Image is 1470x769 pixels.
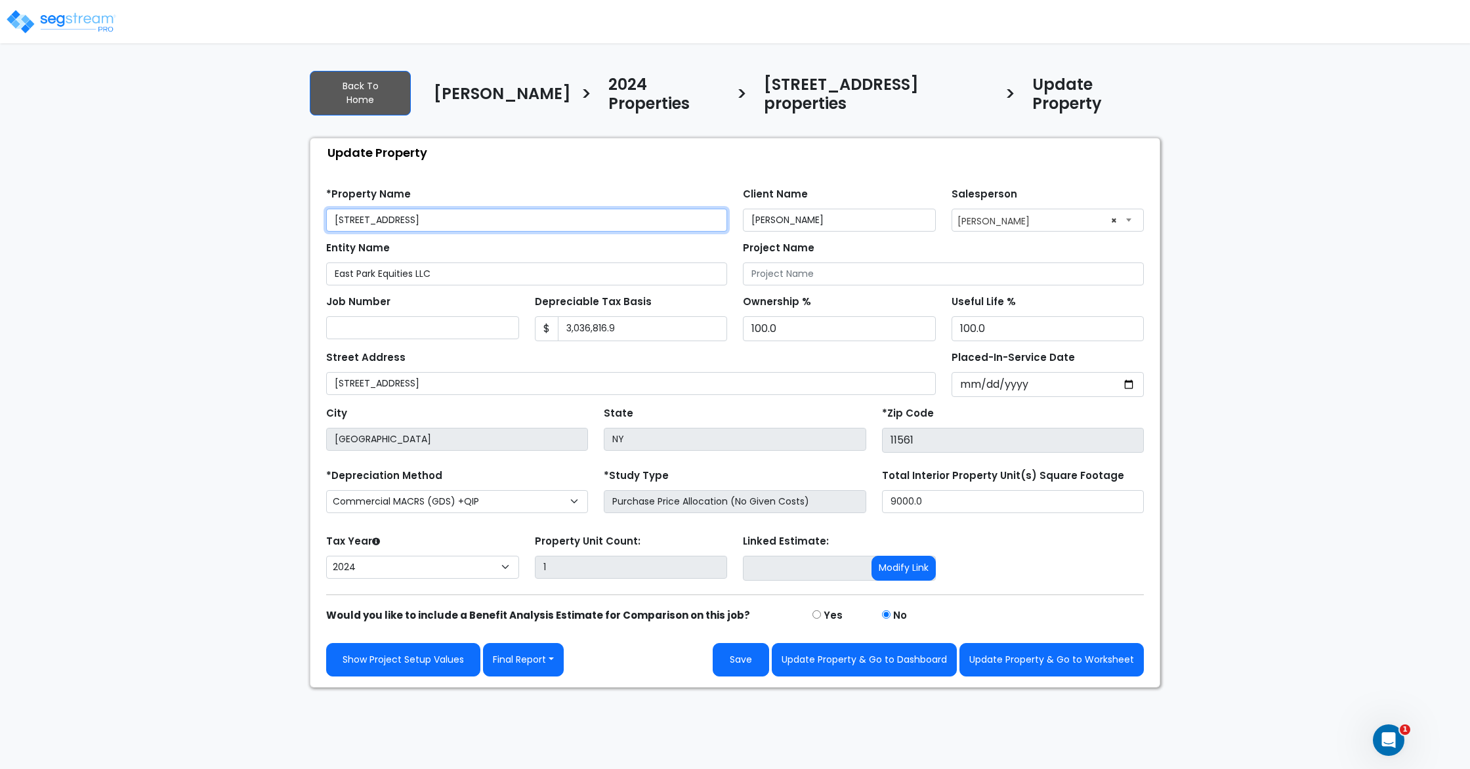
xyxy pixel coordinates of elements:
[736,83,747,109] h3: >
[310,71,411,115] a: Back To Home
[1111,211,1117,230] span: ×
[535,295,652,310] label: Depreciable Tax Basis
[1400,724,1410,735] span: 1
[326,534,380,549] label: Tax Year
[824,608,843,623] label: Yes
[882,468,1124,484] label: Total Interior Property Unit(s) Square Footage
[1032,75,1160,117] h4: Update Property
[871,556,936,581] button: Modify Link
[326,608,750,622] strong: Would you like to include a Benefit Analysis Estimate for Comparison on this job?
[326,468,442,484] label: *Depreciation Method
[483,643,564,676] button: Final Report
[893,608,907,623] label: No
[764,75,995,117] h4: [STREET_ADDRESS] properties
[743,209,936,232] input: Client Name
[326,372,936,395] input: Street Address
[535,316,558,341] span: $
[952,209,1144,232] span: Asher Fried
[952,316,1144,341] input: Depreciation
[713,643,769,676] button: Save
[952,187,1017,202] label: Salesperson
[952,209,1144,230] span: Asher Fried
[5,9,117,35] img: logo_pro_r.png
[743,534,829,549] label: Linked Estimate:
[326,406,347,421] label: City
[326,295,390,310] label: Job Number
[743,241,814,256] label: Project Name
[882,490,1144,513] input: total square foot
[581,83,592,109] h3: >
[608,75,726,117] h4: 2024 Properties
[743,295,811,310] label: Ownership %
[743,187,808,202] label: Client Name
[434,85,571,107] h4: [PERSON_NAME]
[952,295,1016,310] label: Useful Life %
[604,468,669,484] label: *Study Type
[424,85,571,112] a: [PERSON_NAME]
[754,75,995,122] a: [STREET_ADDRESS] properties
[326,241,390,256] label: Entity Name
[598,75,726,122] a: 2024 Properties
[535,534,640,549] label: Property Unit Count:
[326,643,480,676] a: Show Project Setup Values
[1373,724,1404,756] iframe: Intercom live chat
[882,428,1144,453] input: Zip Code
[882,406,934,421] label: *Zip Code
[959,643,1144,676] button: Update Property & Go to Worksheet
[326,350,406,365] label: Street Address
[326,209,727,232] input: Property Name
[952,350,1075,365] label: Placed-In-Service Date
[604,406,633,421] label: State
[743,262,1144,285] input: Project Name
[743,316,936,341] input: Ownership
[1022,75,1160,122] a: Update Property
[326,187,411,202] label: *Property Name
[772,643,957,676] button: Update Property & Go to Dashboard
[317,138,1160,167] div: Update Property
[1005,83,1016,109] h3: >
[558,316,728,341] input: 0.00
[535,556,728,579] input: Building Count
[326,262,727,285] input: Entity Name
